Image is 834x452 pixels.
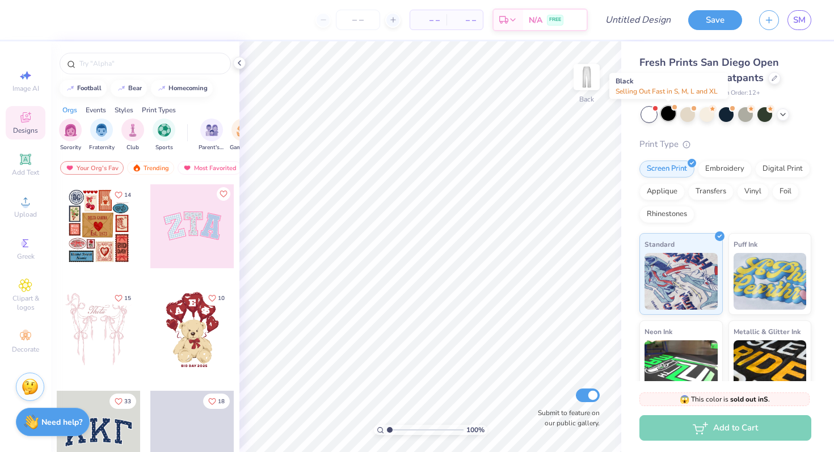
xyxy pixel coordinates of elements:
span: – – [417,14,440,26]
span: 15 [124,295,131,301]
strong: Need help? [41,417,82,428]
span: Puff Ink [734,238,757,250]
div: football [77,85,102,91]
button: football [60,80,107,97]
div: Print Type [639,138,811,151]
span: SM [793,14,806,27]
img: Club Image [127,124,139,137]
div: filter for Parent's Weekend [199,119,225,152]
div: filter for Sports [153,119,175,152]
div: Print Types [142,105,176,115]
span: Game Day [230,143,256,152]
div: Events [86,105,106,115]
button: homecoming [151,80,213,97]
span: Standard [645,238,675,250]
img: Back [575,66,598,88]
span: 10 [218,295,225,301]
button: Like [109,187,136,202]
div: filter for Game Day [230,119,256,152]
span: Club [127,143,139,152]
img: most_fav.gif [183,164,192,172]
span: Image AI [12,84,39,93]
span: Sports [155,143,173,152]
div: Styles [115,105,133,115]
span: Selling Out Fast in S, M, L and XL [616,87,718,96]
strong: sold out in S [730,395,768,404]
img: trend_line.gif [66,85,75,92]
div: Back [579,94,594,104]
img: Fraternity Image [95,124,108,137]
div: Trending [127,161,174,175]
div: homecoming [169,85,208,91]
button: Save [688,10,742,30]
span: 😱 [680,394,689,405]
div: Applique [639,183,685,200]
span: 18 [218,399,225,404]
img: trend_line.gif [117,85,126,92]
span: Fresh Prints San Diego Open Heavyweight Sweatpants [639,56,779,85]
div: filter for Fraternity [89,119,115,152]
button: Like [109,290,136,306]
img: Puff Ink [734,253,807,310]
img: Neon Ink [645,340,718,397]
div: bear [128,85,142,91]
div: Vinyl [737,183,769,200]
label: Submit to feature on our public gallery. [532,408,600,428]
button: filter button [59,119,82,152]
span: Fraternity [89,143,115,152]
button: filter button [153,119,175,152]
span: N/A [529,14,542,26]
span: Minimum Order: 12 + [704,88,760,98]
div: Embroidery [698,160,752,178]
button: Like [109,394,136,409]
button: Like [203,290,230,306]
img: trend_line.gif [157,85,166,92]
img: Game Day Image [237,124,250,137]
span: Designs [13,126,38,135]
span: Parent's Weekend [199,143,225,152]
img: Metallic & Glitter Ink [734,340,807,397]
img: most_fav.gif [65,164,74,172]
a: SM [787,10,811,30]
div: filter for Club [121,119,144,152]
div: Foil [772,183,799,200]
button: bear [111,80,147,97]
span: This color is . [680,394,770,404]
div: Rhinestones [639,206,694,223]
img: Sports Image [158,124,171,137]
span: Add Text [12,168,39,177]
input: – – [336,10,380,30]
span: Neon Ink [645,326,672,337]
button: Like [217,187,230,201]
span: Metallic & Glitter Ink [734,326,801,337]
span: – – [453,14,476,26]
button: filter button [121,119,144,152]
img: Sorority Image [64,124,77,137]
button: Like [203,394,230,409]
span: Decorate [12,345,39,354]
button: filter button [199,119,225,152]
button: filter button [230,119,256,152]
span: 33 [124,399,131,404]
div: Your Org's Fav [60,161,124,175]
span: Greek [17,252,35,261]
div: Transfers [688,183,734,200]
span: 14 [124,192,131,198]
button: filter button [89,119,115,152]
img: trending.gif [132,164,141,172]
span: FREE [549,16,561,24]
div: Screen Print [639,160,694,178]
input: Untitled Design [596,9,680,31]
div: Black [609,73,728,99]
img: Standard [645,253,718,310]
span: Sorority [60,143,81,152]
div: Orgs [62,105,77,115]
div: Digital Print [755,160,810,178]
span: Upload [14,210,37,219]
div: Most Favorited [178,161,242,175]
div: filter for Sorority [59,119,82,152]
span: Clipart & logos [6,294,45,312]
img: Parent's Weekend Image [205,124,218,137]
input: Try "Alpha" [78,58,224,69]
span: 100 % [466,425,485,435]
